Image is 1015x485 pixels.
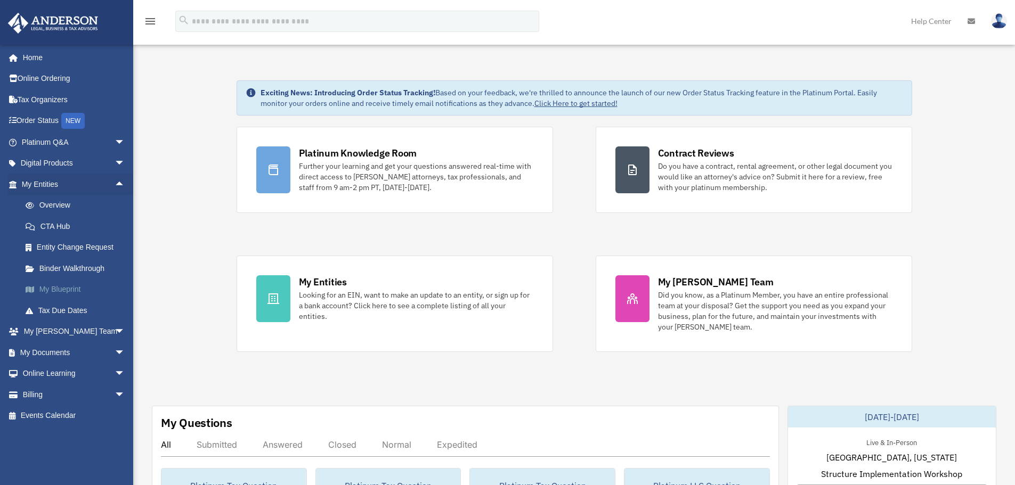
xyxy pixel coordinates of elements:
[382,439,411,450] div: Normal
[299,290,533,322] div: Looking for an EIN, want to make an update to an entity, or sign up for a bank account? Click her...
[115,174,136,195] span: arrow_drop_up
[237,127,553,213] a: Platinum Knowledge Room Further your learning and get your questions answered real-time with dire...
[15,258,141,279] a: Binder Walkthrough
[115,321,136,343] span: arrow_drop_down
[7,384,141,405] a: Billingarrow_drop_down
[596,256,912,352] a: My [PERSON_NAME] Team Did you know, as a Platinum Member, you have an entire professional team at...
[991,13,1007,29] img: User Pic
[658,146,734,160] div: Contract Reviews
[328,439,356,450] div: Closed
[161,415,232,431] div: My Questions
[7,174,141,195] a: My Entitiesarrow_drop_up
[115,131,136,153] span: arrow_drop_down
[788,406,996,428] div: [DATE]-[DATE]
[658,161,892,193] div: Do you have a contract, rental agreement, or other legal document you would like an attorney's ad...
[7,321,141,342] a: My [PERSON_NAME] Teamarrow_drop_down
[115,384,136,406] span: arrow_drop_down
[237,256,553,352] a: My Entities Looking for an EIN, want to make an update to an entity, or sign up for a bank accoun...
[7,47,136,68] a: Home
[263,439,303,450] div: Answered
[7,110,141,132] a: Order StatusNEW
[61,113,85,129] div: NEW
[197,439,237,450] div: Submitted
[658,275,774,289] div: My [PERSON_NAME] Team
[299,161,533,193] div: Further your learning and get your questions answered real-time with direct access to [PERSON_NAM...
[178,14,190,26] i: search
[144,15,157,28] i: menu
[858,436,925,447] div: Live & In-Person
[7,89,141,110] a: Tax Organizers
[115,363,136,385] span: arrow_drop_down
[15,300,141,321] a: Tax Due Dates
[299,275,347,289] div: My Entities
[658,290,892,332] div: Did you know, as a Platinum Member, you have an entire professional team at your disposal? Get th...
[7,131,141,153] a: Platinum Q&Aarrow_drop_down
[7,405,141,426] a: Events Calendar
[7,363,141,384] a: Online Learningarrow_drop_down
[7,342,141,363] a: My Documentsarrow_drop_down
[15,216,141,237] a: CTA Hub
[299,146,417,160] div: Platinum Knowledge Room
[5,13,101,34] img: Anderson Advisors Platinum Portal
[534,98,618,108] a: Click Here to get started!
[15,237,141,258] a: Entity Change Request
[7,153,141,174] a: Digital Productsarrow_drop_down
[115,342,136,364] span: arrow_drop_down
[821,467,962,480] span: Structure Implementation Workshop
[437,439,477,450] div: Expedited
[261,88,435,97] strong: Exciting News: Introducing Order Status Tracking!
[161,439,171,450] div: All
[7,68,141,89] a: Online Ordering
[826,451,957,464] span: [GEOGRAPHIC_DATA], [US_STATE]
[115,153,136,175] span: arrow_drop_down
[261,87,903,109] div: Based on your feedback, we're thrilled to announce the launch of our new Order Status Tracking fe...
[15,195,141,216] a: Overview
[144,19,157,28] a: menu
[596,127,912,213] a: Contract Reviews Do you have a contract, rental agreement, or other legal document you would like...
[15,279,141,300] a: My Blueprint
